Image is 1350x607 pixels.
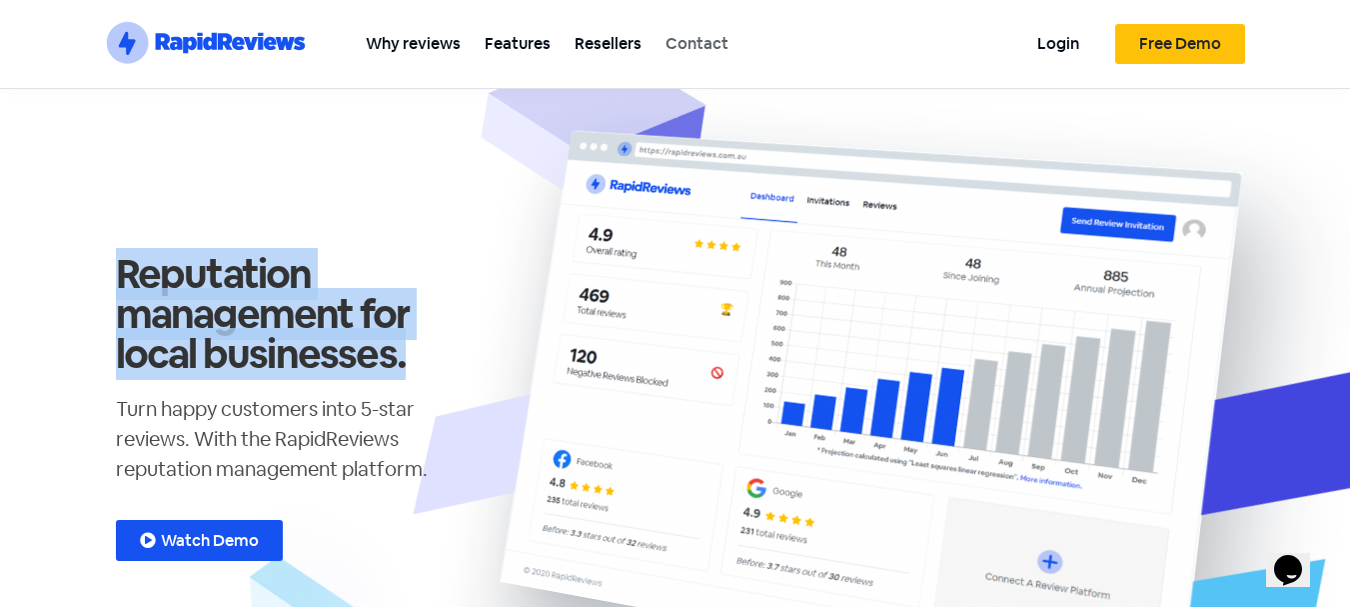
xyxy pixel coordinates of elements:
[116,394,476,484] p: Turn happy customers into 5-star reviews. With the RapidReviews reputation management platform.
[116,520,283,561] a: Watch Demo
[1025,21,1091,66] a: Login
[654,21,740,66] a: Contact
[354,21,473,66] a: Why reviews
[473,21,563,66] a: Features
[1115,24,1245,64] a: Free Demo
[563,21,654,66] a: Resellers
[116,254,476,374] h1: Reputation management for local businesses.
[1139,36,1221,52] span: Free Demo
[1266,527,1330,587] iframe: chat widget
[161,533,259,549] span: Watch Demo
